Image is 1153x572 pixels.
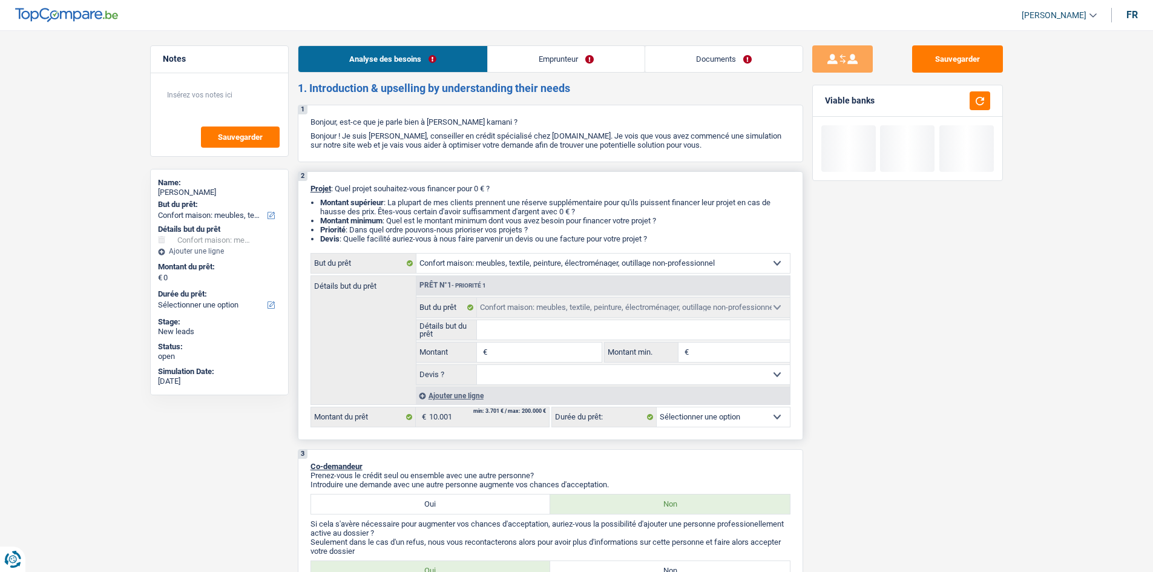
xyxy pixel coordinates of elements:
[15,8,118,22] img: TopCompare Logo
[158,342,281,352] div: Status:
[310,117,790,127] p: Bonjour, est-ce que je parle bien à [PERSON_NAME] karnani ?
[298,105,307,114] div: 1
[416,298,478,317] label: But du prêt
[1022,10,1086,21] span: [PERSON_NAME]
[320,234,340,243] span: Devis
[158,352,281,361] div: open
[452,282,486,289] span: - Priorité 1
[310,480,790,489] p: Introduire une demande avec une autre personne augmente vos chances d'acceptation.
[311,495,551,514] label: Oui
[310,471,790,480] p: Prenez-vous le crédit seul ou ensemble avec une autre personne?
[201,127,280,148] button: Sauvegarder
[912,45,1003,73] button: Sauvegarder
[320,216,383,225] strong: Montant minimum
[550,495,790,514] label: Non
[158,367,281,376] div: Simulation Date:
[320,198,384,207] strong: Montant supérieur
[158,178,281,188] div: Name:
[1126,9,1138,21] div: fr
[310,184,790,193] p: : Quel projet souhaitez-vous financer pour 0 € ?
[416,387,790,404] div: Ajouter une ligne
[416,281,489,289] div: Prêt n°1
[310,519,790,537] p: Si cela s'avère nécessaire pour augmenter vos chances d'acceptation, auriez-vous la possibilité d...
[825,96,875,106] div: Viable banks
[416,407,429,427] span: €
[298,46,487,72] a: Analyse des besoins
[310,462,363,471] span: Co-demandeur
[320,225,790,234] li: : Dans quel ordre pouvons-nous prioriser vos projets ?
[310,184,331,193] span: Projet
[416,365,478,384] label: Devis ?
[552,407,657,427] label: Durée du prêt:
[158,262,278,272] label: Montant du prêt:
[416,320,478,340] label: Détails but du prêt
[477,343,490,362] span: €
[158,327,281,337] div: New leads
[310,537,790,556] p: Seulement dans le cas d'un refus, nous vous recontacterons alors pour avoir plus d'informations s...
[163,54,276,64] h5: Notes
[488,46,645,72] a: Emprunteur
[158,188,281,197] div: [PERSON_NAME]
[298,82,803,95] h2: 1. Introduction & upselling by understanding their needs
[311,407,416,427] label: Montant du prêt
[298,450,307,459] div: 3
[605,343,678,362] label: Montant min.
[320,225,346,234] strong: Priorité
[320,198,790,216] li: : La plupart de mes clients prennent une réserve supplémentaire pour qu'ils puissent financer leu...
[311,276,416,290] label: Détails but du prêt
[158,376,281,386] div: [DATE]
[1012,5,1097,25] a: [PERSON_NAME]
[311,254,416,273] label: But du prêt
[473,409,546,414] div: min: 3.701 € / max: 200.000 €
[310,131,790,150] p: Bonjour ! Je suis [PERSON_NAME], conseiller en crédit spécialisé chez [DOMAIN_NAME]. Je vois que ...
[158,225,281,234] div: Détails but du prêt
[320,216,790,225] li: : Quel est le montant minimum dont vous avez besoin pour financer votre projet ?
[158,200,278,209] label: But du prêt:
[158,247,281,255] div: Ajouter une ligne
[678,343,692,362] span: €
[416,343,478,362] label: Montant
[158,289,278,299] label: Durée du prêt:
[218,133,263,141] span: Sauvegarder
[158,273,162,283] span: €
[645,46,803,72] a: Documents
[158,317,281,327] div: Stage:
[320,234,790,243] li: : Quelle facilité auriez-vous à nous faire parvenir un devis ou une facture pour votre projet ?
[298,172,307,181] div: 2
